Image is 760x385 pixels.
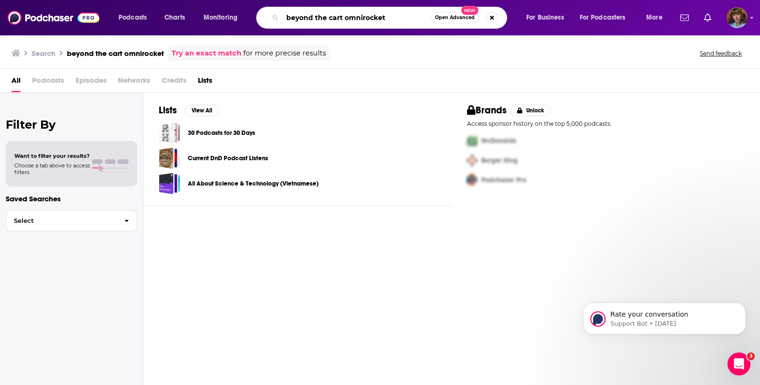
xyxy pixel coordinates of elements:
[520,10,576,25] button: open menu
[467,104,507,116] h2: Brands
[172,48,241,59] a: Try an exact match
[481,156,518,165] span: Burger King
[676,10,693,26] a: Show notifications dropdown
[42,77,165,86] p: Message from Support Bot, sent 1w ago
[14,60,177,92] div: message notification from Support Bot, 1w ago. Rate your conversation
[185,105,219,116] button: View All
[526,11,564,24] span: For Business
[204,11,238,24] span: Monitoring
[14,153,90,159] span: Want to filter your results?
[6,218,117,224] span: Select
[188,128,255,138] a: 30 Podcasts for 30 Days
[14,162,90,176] span: Choose a tab above to access filters.
[265,7,516,29] div: Search podcasts, credits, & more...
[467,120,745,127] p: Access sponsor history on the top 5,000 podcasts.
[727,7,748,28] span: Logged in as vknowak
[431,12,479,23] button: Open AdvancedNew
[463,131,481,151] img: First Pro Logo
[727,7,748,28] img: User Profile
[159,104,219,116] a: ListsView All
[32,49,55,58] h3: Search
[461,6,478,15] span: New
[510,105,551,116] button: Unlock
[6,210,137,231] button: Select
[282,10,431,25] input: Search podcasts, credits, & more...
[76,73,107,92] span: Episodes
[580,11,626,24] span: For Podcasters
[481,137,516,145] span: McDonalds
[158,10,191,25] a: Charts
[727,7,748,28] button: Show profile menu
[574,10,640,25] button: open menu
[6,194,137,203] p: Saved Searches
[198,73,212,92] a: Lists
[164,11,185,24] span: Charts
[700,10,715,26] a: Show notifications dropdown
[435,15,475,20] span: Open Advanced
[159,173,180,194] a: All About Science & Technology (Vietnamese)
[159,104,177,116] h2: Lists
[162,73,186,92] span: Credits
[119,11,147,24] span: Podcasts
[67,49,164,58] h3: beyond the cart omnirocket
[42,68,119,76] span: Rate your conversation
[159,122,180,143] a: 30 Podcasts for 30 Days
[188,153,268,164] a: Current DnD Podcast Listens
[569,242,760,350] iframe: Intercom notifications message
[188,178,319,189] a: All About Science & Technology (Vietnamese)
[727,352,750,375] iframe: Intercom live chat
[463,151,481,170] img: Second Pro Logo
[481,176,526,184] span: Podchaser Pro
[118,73,150,92] span: Networks
[243,48,326,59] span: for more precise results
[697,49,745,57] button: Send feedback
[22,69,37,84] img: Profile image for Support Bot
[8,9,99,27] img: Podchaser - Follow, Share and Rate Podcasts
[640,10,674,25] button: open menu
[463,170,481,190] img: Third Pro Logo
[11,73,21,92] a: All
[6,118,137,132] h2: Filter By
[747,352,755,360] span: 3
[32,73,64,92] span: Podcasts
[112,10,159,25] button: open menu
[197,10,250,25] button: open menu
[646,11,662,24] span: More
[159,147,180,169] a: Current DnD Podcast Listens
